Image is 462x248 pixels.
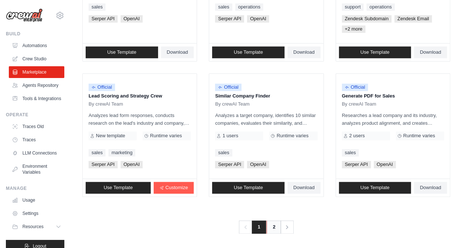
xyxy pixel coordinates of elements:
[6,185,64,191] div: Manage
[342,25,365,33] span: +2 more
[215,101,250,107] span: By crewAI Team
[293,185,315,191] span: Download
[360,185,389,191] span: Use Template
[252,220,266,234] span: 1
[9,66,64,78] a: Marketplace
[104,185,133,191] span: Use Template
[342,111,444,127] p: Researches a lead company and its industry, analyzes product alignment, and creates content for a...
[247,15,269,22] span: OpenAI
[394,15,432,22] span: Zendesk Email
[86,46,158,58] a: Use Template
[276,133,308,139] span: Runtime varies
[342,101,376,107] span: By crewAI Team
[150,133,182,139] span: Runtime varies
[89,84,115,91] span: Official
[287,46,320,58] a: Download
[342,84,368,91] span: Official
[9,121,64,132] a: Traces Old
[339,46,411,58] a: Use Template
[89,92,191,100] p: Lead Scoring and Strategy Crew
[360,49,389,55] span: Use Template
[121,15,143,22] span: OpenAI
[9,194,64,206] a: Usage
[215,3,232,11] a: sales
[107,49,136,55] span: Use Template
[161,46,194,58] a: Download
[9,40,64,52] a: Automations
[215,161,244,168] span: Serper API
[342,149,359,156] a: sales
[9,221,64,233] button: Resources
[366,3,395,11] a: operations
[6,8,43,22] img: Logo
[215,111,317,127] p: Analyzes a target company, identifies 10 similar companies, evaluates their similarity, and provi...
[6,112,64,118] div: Operate
[420,49,441,55] span: Download
[234,185,263,191] span: Use Template
[342,92,444,100] p: Generate PDF for Sales
[414,46,447,58] a: Download
[89,149,105,156] a: sales
[9,208,64,219] a: Settings
[9,134,64,146] a: Traces
[215,92,317,100] p: Similar Company Finder
[403,133,435,139] span: Runtime varies
[9,147,64,159] a: LLM Connections
[167,49,188,55] span: Download
[108,149,135,156] a: marketing
[9,160,64,178] a: Environment Variables
[9,79,64,91] a: Agents Repository
[349,133,365,139] span: 2 users
[342,15,391,22] span: Zendesk Subdomain
[121,161,143,168] span: OpenAI
[342,3,363,11] a: support
[215,15,244,22] span: Serper API
[165,185,188,191] span: Customize
[89,15,118,22] span: Serper API
[96,133,125,139] span: New template
[287,182,320,194] a: Download
[266,220,281,234] a: 2
[293,49,315,55] span: Download
[222,133,238,139] span: 1 users
[420,185,441,191] span: Download
[6,31,64,37] div: Build
[342,161,371,168] span: Serper API
[154,182,194,194] a: Customize
[9,93,64,104] a: Tools & Integrations
[22,224,43,230] span: Resources
[212,182,284,194] a: Use Template
[339,182,411,194] a: Use Template
[89,101,123,107] span: By crewAI Team
[9,53,64,65] a: Crew Studio
[89,111,191,127] p: Analyzes lead form responses, conducts research on the lead's industry and company, and scores th...
[212,46,284,58] a: Use Template
[239,220,294,234] nav: Pagination
[89,3,105,11] a: sales
[234,49,263,55] span: Use Template
[215,84,241,91] span: Official
[374,161,396,168] span: OpenAI
[215,149,232,156] a: sales
[235,3,264,11] a: operations
[414,182,447,194] a: Download
[247,161,269,168] span: OpenAI
[89,161,118,168] span: Serper API
[86,182,151,194] a: Use Template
